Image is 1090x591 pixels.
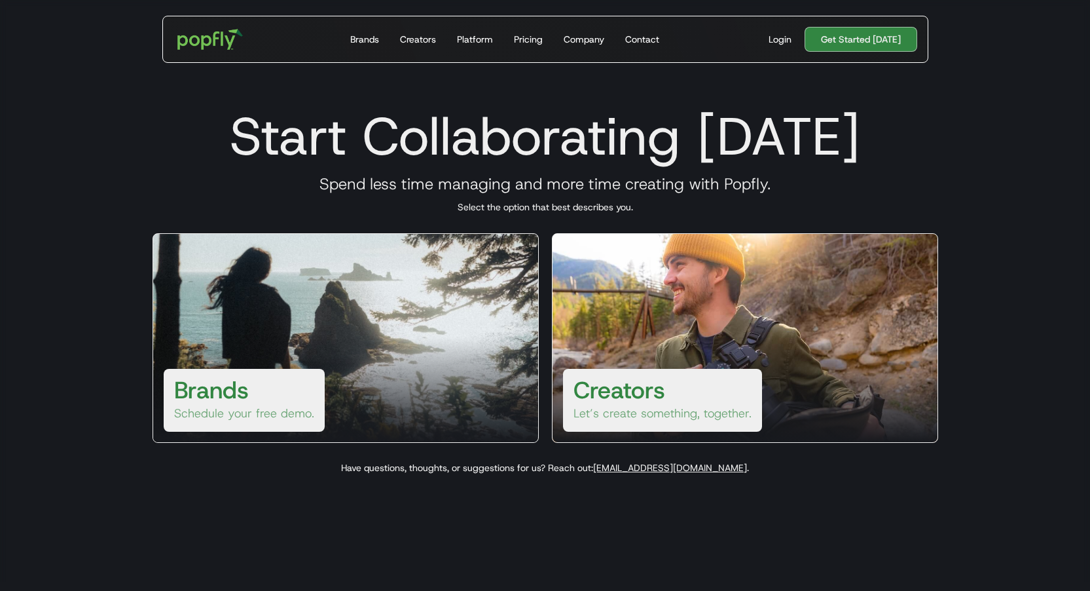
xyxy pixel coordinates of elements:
a: Platform [452,16,498,62]
a: [EMAIL_ADDRESS][DOMAIN_NAME] [593,462,747,474]
a: Get Started [DATE] [805,27,917,52]
a: Creators [395,16,441,62]
a: Pricing [509,16,548,62]
div: Brands [350,33,379,46]
div: Contact [625,33,659,46]
a: home [168,20,253,59]
a: Login [763,33,797,46]
p: Let’s create something, together. [573,406,752,421]
a: Brands [345,16,384,62]
h3: Brands [174,374,249,406]
h3: Creators [573,374,665,406]
p: Select the option that best describes you. [137,200,954,214]
h3: Spend less time managing and more time creating with Popfly. [137,174,954,194]
div: Platform [457,33,493,46]
a: Contact [620,16,664,62]
a: Company [558,16,609,62]
a: CreatorsLet’s create something, together. [552,233,938,443]
div: Company [564,33,604,46]
div: Creators [400,33,436,46]
p: Have questions, thoughts, or suggestions for us? Reach out: . [137,461,954,474]
p: Schedule your free demo. [174,406,314,421]
div: Pricing [514,33,543,46]
h1: Start Collaborating [DATE] [137,105,954,168]
div: Login [769,33,791,46]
